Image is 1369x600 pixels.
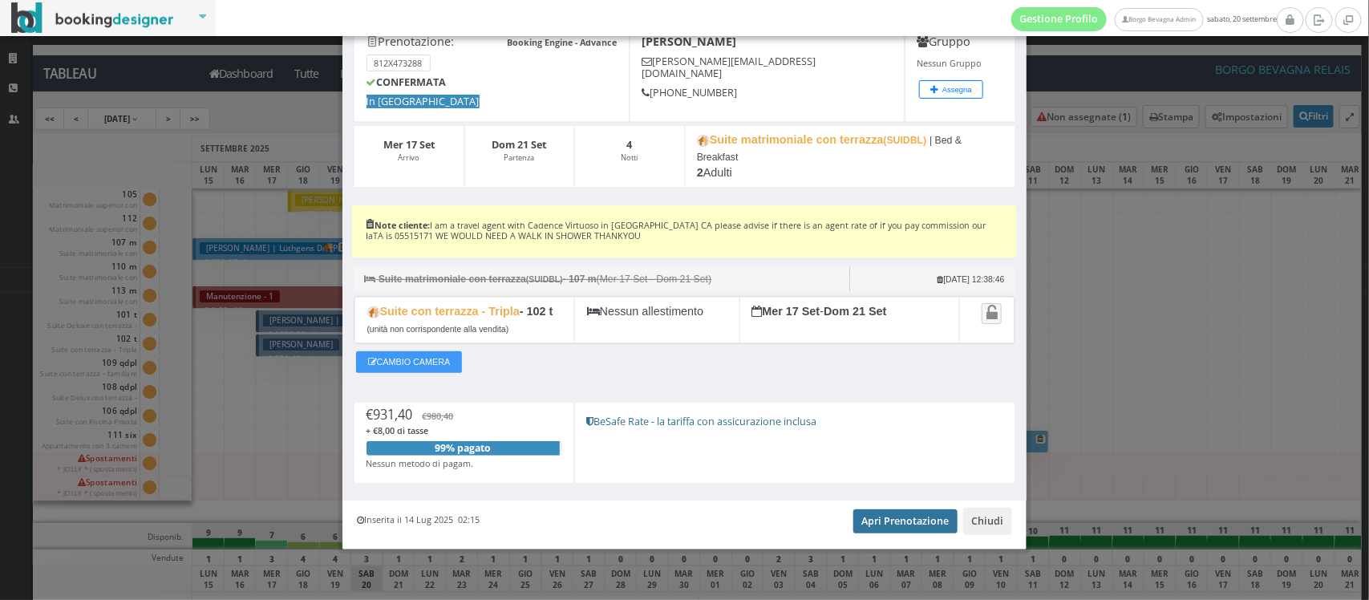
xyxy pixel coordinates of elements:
small: Nessun Gruppo [917,57,982,69]
b: 4 [626,138,632,152]
small: [DATE] 12:38:46 [938,275,1005,284]
b: [PERSON_NAME] [642,34,736,49]
a: Apri Prenotazione [853,509,958,533]
span: 980,40 [427,410,454,422]
h4: Prenotazione: [367,34,618,48]
button: Chiudi [963,508,1013,535]
span: € [367,406,413,424]
small: 812X473288 [367,55,431,71]
div: Adulti [685,125,1015,188]
small: Arrivo [398,152,419,163]
img: room-undefined.png [367,306,380,318]
small: (SUIDBL) [526,275,563,284]
small: (SUIDBL) [884,135,927,146]
b: - 102 t [520,305,553,318]
span: sabato, 20 settembre [1011,7,1277,31]
span: 8,00 di tasse [379,424,429,436]
b: Suite matrimoniale con terrazza - 107 m [379,274,597,285]
a: Borgo Bevagna Admin [1115,8,1203,31]
span: + € [367,424,429,436]
div: Nessun allestimento [574,297,739,343]
a: Attiva il blocco spostamento [982,303,1002,323]
a: Gestione Profilo [1011,7,1108,31]
b: CONFERMATA [367,75,447,89]
div: 99% pagato [367,441,561,456]
small: Partenza [504,152,534,163]
b: 2 [697,166,703,179]
img: BookingDesigner.com [11,2,174,34]
b: Note cliente: [366,219,430,231]
b: Booking Engine - Advance [507,36,617,48]
h5: [PHONE_NUMBER] [642,87,893,99]
button: CAMBIO CAMERA [356,351,462,372]
b: Dom 21 Set [492,138,546,152]
b: Mer 17 Set [751,305,820,318]
small: Nessun metodo di pagam. [367,457,474,469]
small: | Bed & Breakfast [697,135,962,163]
b: Dom 21 Set [824,305,886,318]
h6: Inserita il 14 Lug 2025 02:15 [357,515,480,525]
small: (unità non corrispondente alla vendita) [367,325,509,334]
b: Suite con terrazza - Tripla [367,305,520,318]
small: Notti [621,152,638,163]
button: Assegna [919,80,983,99]
span: 931,40 [374,406,413,424]
span: € [423,410,454,422]
small: (Mer 17 Set - Dom 21 Set) [354,267,850,293]
h5: BeSafe Rate - la tariffa con assicurazione inclusa [586,416,1002,428]
img: room-undefined.png [697,135,710,147]
h4: Gruppo [917,34,1003,48]
div: - [739,297,959,343]
h5: [PERSON_NAME][EMAIL_ADDRESS][DOMAIN_NAME] [642,55,893,79]
b: Mer 17 Set [383,138,435,152]
h6: I am a travel agent with Cadence Virtuoso in [GEOGRAPHIC_DATA] CA please advise if there is an ag... [366,221,1003,241]
span: In [GEOGRAPHIC_DATA] [367,95,480,108]
b: Suite matrimoniale con terrazza [697,133,926,146]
